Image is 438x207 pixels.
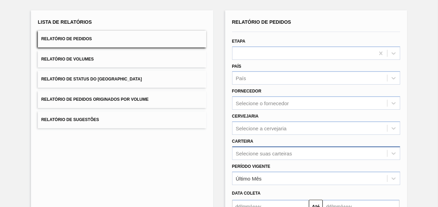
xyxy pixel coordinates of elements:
[38,19,92,25] span: Lista de Relatórios
[232,19,291,25] span: Relatório de Pedidos
[41,77,142,81] span: Relatório de Status do [GEOGRAPHIC_DATA]
[232,114,259,119] label: Cervejaria
[232,164,270,169] label: Período Vigente
[236,100,289,106] div: Selecione o fornecedor
[38,71,206,88] button: Relatório de Status do [GEOGRAPHIC_DATA]
[38,111,206,128] button: Relatório de Sugestões
[41,36,92,41] span: Relatório de Pedidos
[38,31,206,47] button: Relatório de Pedidos
[38,91,206,108] button: Relatório de Pedidos Originados por Volume
[41,117,99,122] span: Relatório de Sugestões
[232,89,261,94] label: Fornecedor
[236,125,287,131] div: Selecione a cervejaria
[38,51,206,68] button: Relatório de Volumes
[236,75,246,81] div: País
[232,64,241,69] label: País
[41,97,149,102] span: Relatório de Pedidos Originados por Volume
[232,39,246,44] label: Etapa
[232,191,261,196] span: Data coleta
[236,150,292,156] div: Selecione suas carteiras
[41,57,94,62] span: Relatório de Volumes
[236,175,262,181] div: Último Mês
[232,139,253,144] label: Carteira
